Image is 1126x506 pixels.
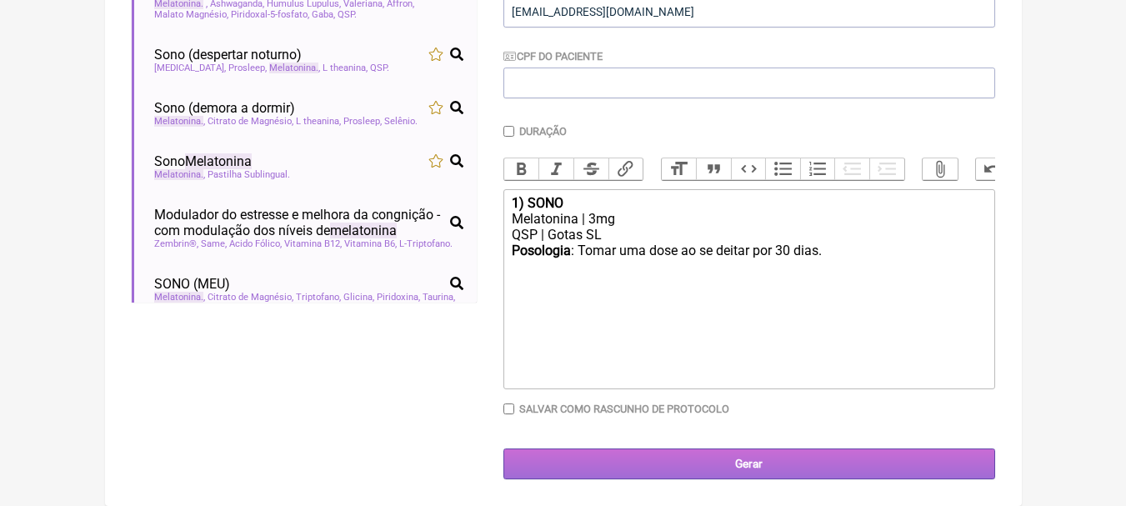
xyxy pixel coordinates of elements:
[323,63,368,73] span: L theanina
[519,403,729,415] label: Salvar como rascunho de Protocolo
[662,158,697,180] button: Heading
[504,158,539,180] button: Bold
[834,158,869,180] button: Decrease Level
[154,9,228,20] span: Malato Magnésio
[154,238,198,249] span: Zembrin®
[370,63,389,73] span: QSP
[231,9,309,20] span: Piridoxal-5-fosfato
[154,100,295,116] span: Sono (demora a dormir)
[608,158,643,180] button: Link
[208,116,293,127] span: Citrato de Magnésio
[512,227,985,243] div: QSP | Gotas SL
[343,292,374,303] span: Glicina
[923,158,958,180] button: Attach Files
[185,153,252,169] span: Melatonina
[343,116,382,127] span: Prosleep
[228,63,267,73] span: Prosleep
[538,158,573,180] button: Italic
[384,116,418,127] span: Selênio
[296,116,341,127] span: L theanina
[154,116,203,127] span: Melatonina
[800,158,835,180] button: Numbers
[154,153,252,169] span: Sono
[154,276,230,292] span: SONO (MEU)
[377,292,420,303] span: Piridoxina
[731,158,766,180] button: Code
[573,158,608,180] button: Strikethrough
[338,9,357,20] span: QSP
[154,63,226,73] span: [MEDICAL_DATA]
[229,238,282,249] span: Acido Fólico
[765,158,800,180] button: Bullets
[503,448,995,479] input: Gerar
[201,238,227,249] span: Same
[154,47,302,63] span: Sono (despertar noturno)
[399,238,453,249] span: L-Triptofano
[344,238,397,249] span: Vitamina B6
[976,158,1011,180] button: Undo
[208,292,293,303] span: Citrato de Magnésio
[512,243,571,258] strong: Posologia
[869,158,904,180] button: Increase Level
[512,195,563,211] strong: 1) SONO
[208,169,290,180] span: Pastilha Sublingual
[154,292,203,303] span: Melatonina
[154,169,203,180] span: Melatonina
[269,63,318,73] span: Melatonina
[154,207,443,238] span: Modulador do estresse e melhora da congnição - com modulação dos níveis de
[296,292,341,303] span: Triptofano
[512,243,985,276] div: : Tomar uma dose ao se deitar por 30 dias.ㅤ
[696,158,731,180] button: Quote
[512,211,985,227] div: Melatonina | 3mg
[503,50,603,63] label: CPF do Paciente
[519,125,567,138] label: Duração
[312,9,335,20] span: Gaba
[284,238,342,249] span: Vitamina B12
[330,223,397,238] span: melatonina
[423,292,455,303] span: Taurina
